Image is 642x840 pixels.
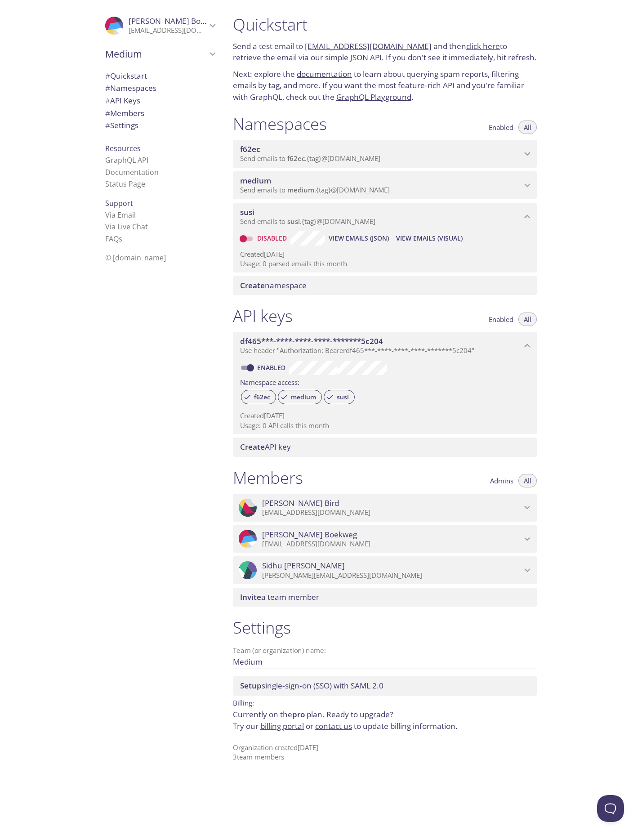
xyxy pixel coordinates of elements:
[324,390,355,404] div: susi
[233,468,303,488] h1: Members
[233,676,537,695] div: Setup SSO
[98,94,222,107] div: API Keys
[105,120,110,130] span: #
[297,69,352,79] a: documentation
[329,233,389,244] span: View Emails (JSON)
[240,680,262,691] span: Setup
[233,588,537,607] div: Invite a team member
[326,709,393,719] span: Ready to ?
[233,525,537,553] div: Richard Boekweg
[98,42,222,66] div: Medium
[392,231,466,246] button: View Emails (Visual)
[240,592,261,602] span: Invite
[105,83,156,93] span: Namespaces
[305,41,432,51] a: [EMAIL_ADDRESS][DOMAIN_NAME]
[105,95,110,106] span: #
[233,556,537,584] div: Sidhu Alluri
[240,680,383,691] span: single-sign-on (SSO) with SAML 2.0
[240,144,260,154] span: f62ec
[396,233,463,244] span: View Emails (Visual)
[240,259,530,268] p: Usage: 0 parsed emails this month
[129,16,223,26] span: [PERSON_NAME] Boekweg
[262,508,522,517] p: [EMAIL_ADDRESS][DOMAIN_NAME]
[129,26,207,35] p: [EMAIL_ADDRESS][DOMAIN_NAME]
[105,179,145,189] a: Status Page
[233,203,537,231] div: susi namespace
[105,71,110,81] span: #
[241,390,276,404] div: f62ec
[287,154,305,163] span: f62ec
[262,540,522,549] p: [EMAIL_ADDRESS][DOMAIN_NAME]
[233,68,537,103] p: Next: explore the to learn about querying spam reports, filtering emails by tag, and more. If you...
[105,253,166,263] span: © [DOMAIN_NAME]
[325,231,392,246] button: View Emails (JSON)
[105,155,148,165] a: GraphQL API
[233,721,458,731] span: Try our or to update billing information.
[105,95,140,106] span: API Keys
[597,795,624,822] iframe: Help Scout Beacon - Open
[315,721,352,731] a: contact us
[105,143,141,153] span: Resources
[105,108,144,118] span: Members
[249,393,276,401] span: f62ec
[233,438,537,456] div: Create API Key
[105,167,159,177] a: Documentation
[233,494,537,522] div: Jeffrey Bird
[240,375,299,388] label: Namespace access:
[98,119,222,132] div: Team Settings
[233,306,293,326] h1: API keys
[233,276,537,295] div: Create namespace
[233,709,537,732] p: Currently on the plan.
[483,313,519,326] button: Enabled
[518,474,537,487] button: All
[233,140,537,168] div: f62ec namespace
[240,411,530,420] p: Created [DATE]
[233,743,537,762] p: Organization created [DATE] 3 team member s
[233,14,537,35] h1: Quickstart
[260,721,304,731] a: billing portal
[262,561,345,571] span: Sidhu [PERSON_NAME]
[105,71,147,81] span: Quickstart
[287,217,300,226] span: susi
[240,217,375,226] span: Send emails to . {tag} @[DOMAIN_NAME]
[278,390,322,404] div: medium
[105,108,110,118] span: #
[256,363,289,372] a: Enabled
[233,617,537,638] h1: Settings
[240,250,530,259] p: Created [DATE]
[98,107,222,120] div: Members
[105,222,148,232] a: Via Live Chat
[240,442,265,452] span: Create
[240,185,390,194] span: Send emails to . {tag} @[DOMAIN_NAME]
[98,82,222,94] div: Namespaces
[98,11,222,40] div: Richard Boekweg
[105,198,133,208] span: Support
[240,421,530,430] p: Usage: 0 API calls this month
[292,709,305,719] span: pro
[105,210,136,220] a: Via Email
[240,207,254,217] span: susi
[360,709,390,719] a: upgrade
[262,571,522,580] p: [PERSON_NAME][EMAIL_ADDRESS][DOMAIN_NAME]
[518,121,537,134] button: All
[240,280,265,290] span: Create
[98,70,222,82] div: Quickstart
[233,171,537,199] div: medium namespace
[285,393,321,401] span: medium
[233,40,537,63] p: Send a test email to and then to retrieve the email via our simple JSON API. If you don't see it ...
[240,442,291,452] span: API key
[119,234,122,244] span: s
[256,234,290,242] a: Disabled
[262,498,339,508] span: [PERSON_NAME] Bird
[518,313,537,326] button: All
[105,83,110,93] span: #
[233,114,327,134] h1: Namespaces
